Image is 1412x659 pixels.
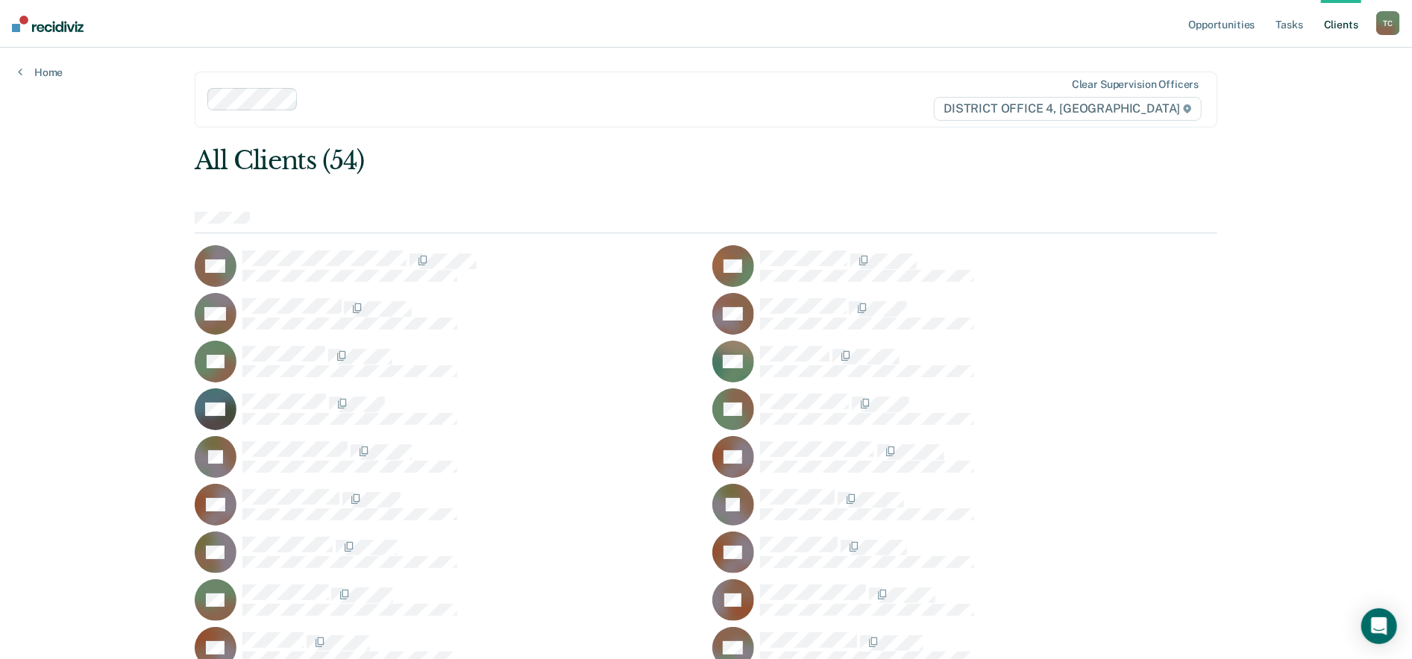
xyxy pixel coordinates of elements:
div: T C [1376,11,1400,35]
div: Clear supervision officers [1072,78,1199,91]
div: All Clients (54) [195,145,1013,176]
a: Home [18,66,63,79]
img: Recidiviz [12,16,84,32]
span: DISTRICT OFFICE 4, [GEOGRAPHIC_DATA] [934,97,1202,121]
button: TC [1376,11,1400,35]
div: Open Intercom Messenger [1361,608,1397,644]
